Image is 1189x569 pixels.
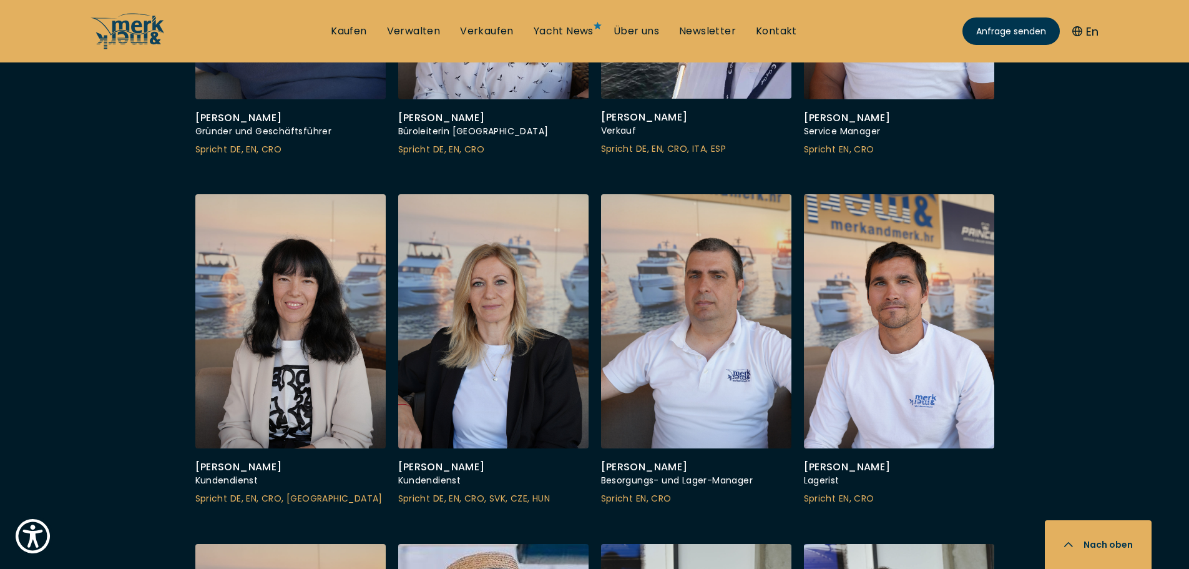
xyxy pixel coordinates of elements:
a: Kontakt [756,24,797,38]
div: Kundendienst [195,473,386,488]
a: Yacht News [534,24,594,38]
span: DE, EN, CRO [433,143,484,156]
div: [PERSON_NAME] [601,461,791,473]
div: [PERSON_NAME] [398,461,589,473]
span: EN, CRO [636,492,672,505]
button: Nach oben [1045,520,1152,569]
div: Büroleiterin [GEOGRAPHIC_DATA] [398,124,589,139]
div: Verkauf [601,124,791,139]
span: DE, EN, CRO, SVK, CZE, HUN [433,492,550,505]
span: DE, EN, CRO, [GEOGRAPHIC_DATA] [230,492,383,505]
div: [PERSON_NAME] [195,112,386,124]
div: [PERSON_NAME] [398,112,589,124]
button: Show Accessibility Preferences [12,516,53,557]
div: Spricht [601,492,791,507]
div: Service Manager [804,124,994,139]
div: Spricht [804,492,994,507]
div: Kundendienst [398,473,589,488]
div: [PERSON_NAME] [601,111,791,124]
div: [PERSON_NAME] [804,112,994,124]
button: En [1072,23,1098,40]
div: [PERSON_NAME] [804,461,994,473]
div: Spricht [804,142,994,157]
div: Lagerist [804,473,994,488]
span: Anfrage senden [976,25,1046,38]
a: Newsletter [679,24,736,38]
div: Spricht [195,142,386,157]
span: DE, EN, CRO, ITA, ESP [636,142,726,155]
a: Kaufen [331,24,366,38]
div: Spricht [398,142,589,157]
div: Spricht [601,142,791,157]
a: Verwalten [387,24,441,38]
a: Anfrage senden [962,17,1060,45]
div: Gründer und Geschäftsführer [195,124,386,139]
span: DE, EN, CRO [230,143,281,156]
a: Verkaufen [460,24,514,38]
div: Besorgungs- und Lager-Manager [601,473,791,488]
div: Spricht [195,492,386,507]
a: Über uns [614,24,659,38]
div: Spricht [398,492,589,507]
span: EN, CRO [839,492,874,505]
span: EN, CRO [839,143,874,156]
div: [PERSON_NAME] [195,461,386,473]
